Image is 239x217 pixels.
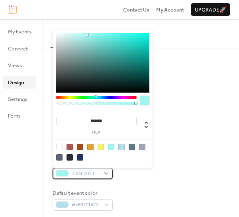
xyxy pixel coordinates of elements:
[8,95,27,103] span: Settings
[72,170,100,178] span: #A1F7F0FF
[98,144,104,150] div: rgb(243, 241, 109)
[195,6,226,14] span: Upgrade 🚀
[77,144,83,150] div: rgb(159, 77, 24)
[156,6,184,14] a: My Account
[3,109,36,122] a: Form
[8,28,31,36] span: My Events
[56,144,63,150] div: rgb(255, 255, 255)
[87,144,94,150] div: rgb(223, 163, 54)
[3,42,36,55] a: Connect
[3,59,36,72] a: Views
[108,144,114,150] div: rgb(161, 247, 240)
[72,201,100,209] span: #4EB7CD6D
[77,154,83,161] div: rgb(36, 51, 96)
[67,144,73,150] div: rgb(169, 88, 82)
[3,93,36,105] a: Settings
[56,130,137,135] label: hex
[3,76,36,89] a: Design
[56,154,63,161] div: rgb(90, 99, 120)
[8,112,20,120] span: Form
[139,144,145,150] div: rgb(159, 167, 183)
[8,79,24,87] span: Design
[9,5,17,14] img: logo
[191,3,230,16] button: Upgrade🚀
[123,6,149,14] a: Contact Us
[118,144,125,150] div: rgba(78, 183, 205, 0.42745098039215684)
[76,19,113,47] button: Typography
[129,144,135,150] div: rgb(97, 123, 132)
[67,154,73,161] div: rgb(41, 45, 57)
[8,45,28,53] span: Connect
[3,25,36,38] a: My Events
[51,19,76,48] button: Colors
[53,189,111,197] div: Default event color
[8,62,22,70] span: Views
